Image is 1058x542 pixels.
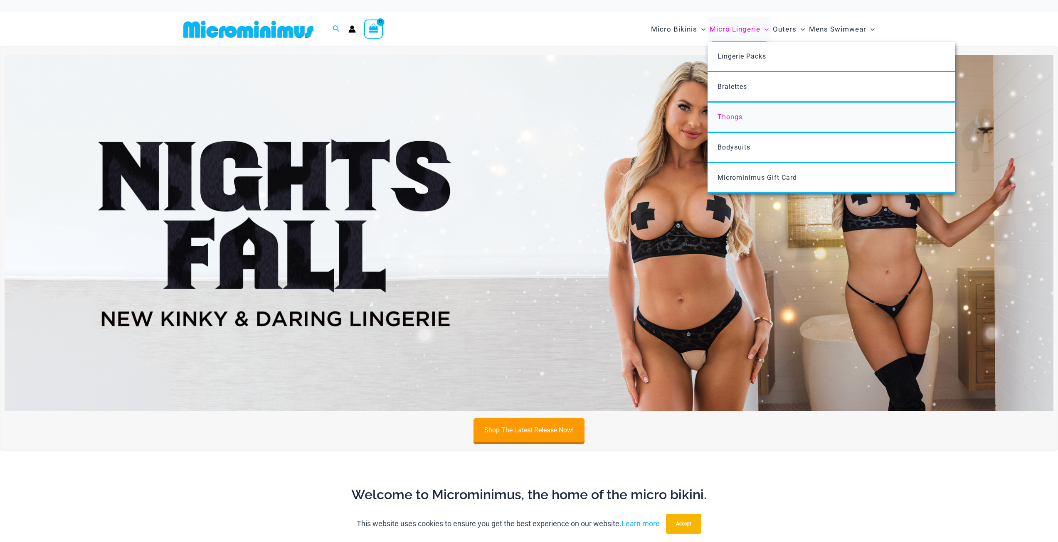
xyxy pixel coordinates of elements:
span: Mens Swimwear [809,19,866,40]
a: Learn more [621,519,660,528]
img: MM SHOP LOGO FLAT [180,20,317,39]
span: Micro Bikinis [651,19,697,40]
a: Micro BikinisMenu ToggleMenu Toggle [649,17,708,42]
nav: Site Navigation [648,15,878,43]
a: OutersMenu ToggleMenu Toggle [771,17,807,42]
span: Bralettes [718,83,747,91]
img: Night's Fall Silver Leopard Pack [5,55,1053,411]
span: Menu Toggle [866,19,875,40]
h2: Welcome to Microminimus, the home of the micro bikini. [186,486,872,503]
span: Menu Toggle [797,19,805,40]
a: Shop The Latest Release Now! [474,418,584,442]
button: Accept [666,514,701,534]
a: Account icon link [348,25,356,33]
span: Menu Toggle [697,19,705,40]
span: Outers [773,19,797,40]
span: Micro Lingerie [710,19,760,40]
span: Bodysuits [718,143,750,151]
a: Search icon link [333,24,340,34]
p: This website uses cookies to ensure you get the best experience on our website. [357,517,660,530]
span: Microminimus Gift Card [718,174,797,181]
a: Micro LingerieMenu ToggleMenu Toggle [708,17,771,42]
a: View Shopping Cart, empty [364,20,383,39]
span: Menu Toggle [760,19,769,40]
a: Microminimus Gift Card [708,163,955,194]
a: Mens SwimwearMenu ToggleMenu Toggle [807,17,877,42]
a: Lingerie Packs [708,42,955,72]
span: Thongs [718,113,742,121]
a: Bralettes [708,72,955,103]
span: Lingerie Packs [718,52,766,60]
a: Thongs [708,103,955,133]
a: Bodysuits [708,133,955,163]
